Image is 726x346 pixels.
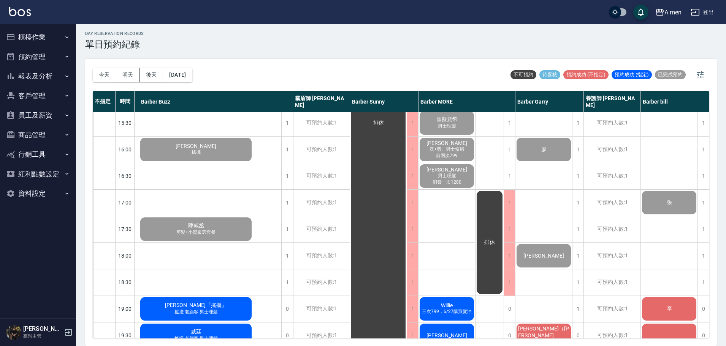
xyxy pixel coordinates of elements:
[665,305,674,312] span: 李
[665,199,674,206] span: 張
[407,243,418,269] div: 1
[281,110,293,136] div: 1
[572,216,583,242] div: 1
[3,105,73,125] button: 員工及薪資
[572,296,583,322] div: 1
[510,71,536,78] span: 不可預約
[293,137,350,163] div: 可預約人數:1
[697,216,709,242] div: 1
[515,91,584,112] div: Barber Garry
[190,149,202,156] span: 搖擺
[163,68,192,82] button: [DATE]
[431,179,463,186] span: 消費一次1280
[436,123,458,129] span: 男士理髮
[281,190,293,216] div: 1
[407,216,418,242] div: 1
[641,91,709,112] div: Barber bill
[116,189,135,216] div: 17:00
[572,269,583,296] div: 1
[3,184,73,203] button: 資料設定
[420,308,473,315] span: 三次799，6/27購買髮油
[116,216,135,242] div: 17:30
[350,91,418,112] div: Barber Sunny
[425,167,469,173] span: [PERSON_NAME]
[584,137,640,163] div: 可預約人數:1
[435,116,459,123] span: 虛擬貨幣
[293,296,350,322] div: 可預約人數:1
[139,91,293,112] div: Barber Buzz
[697,163,709,189] div: 1
[116,269,135,296] div: 18:30
[504,216,515,242] div: 1
[116,296,135,322] div: 19:00
[293,163,350,189] div: 可預約人數:1
[407,137,418,163] div: 1
[407,296,418,322] div: 1
[3,66,73,86] button: 報表及分析
[584,296,640,322] div: 可預約人數:1
[664,8,682,17] div: A men
[9,7,31,16] img: Logo
[584,110,640,136] div: 可預約人數:1
[504,243,515,269] div: 1
[23,325,62,333] h5: [PERSON_NAME]
[697,269,709,296] div: 1
[697,243,709,269] div: 1
[293,110,350,136] div: 可預約人數:1
[116,91,135,112] div: 時間
[281,163,293,189] div: 1
[407,110,418,136] div: 1
[517,326,571,338] span: [PERSON_NAME]（[PERSON_NAME]
[3,86,73,106] button: 客戶管理
[407,269,418,296] div: 1
[572,163,583,189] div: 1
[584,243,640,269] div: 可預約人數:1
[572,190,583,216] div: 1
[572,137,583,163] div: 1
[504,190,515,216] div: 1
[140,68,163,82] button: 後天
[425,140,469,146] span: [PERSON_NAME]
[293,216,350,242] div: 可預約人數:1
[3,145,73,164] button: 行銷工具
[173,335,219,342] span: 搖擺 老顧客 男士理髮
[688,5,717,19] button: 登出
[293,269,350,296] div: 可預約人數:1
[93,68,116,82] button: 今天
[116,136,135,163] div: 16:00
[584,269,640,296] div: 可預約人數:1
[434,153,459,159] span: 前兩次799
[418,91,515,112] div: Barber MORE
[697,190,709,216] div: 1
[425,332,469,338] span: [PERSON_NAME]
[584,216,640,242] div: 可預約人數:1
[116,163,135,189] div: 16:30
[436,173,458,179] span: 男士理髮
[584,91,641,112] div: 養護師 [PERSON_NAME]
[697,137,709,163] div: 1
[189,329,203,335] span: 威廷
[504,110,515,136] div: 1
[3,47,73,67] button: 預約管理
[281,296,293,322] div: 0
[572,110,583,136] div: 1
[697,296,709,322] div: 0
[439,302,454,308] span: Willie
[116,110,135,136] div: 15:30
[174,143,218,149] span: [PERSON_NAME]
[483,239,496,246] span: 排休
[187,222,206,229] span: 陳威丞
[572,243,583,269] div: 1
[293,190,350,216] div: 可預約人數:1
[293,243,350,269] div: 可預約人數:1
[23,333,62,340] p: 高階主管
[539,71,560,78] span: 待審核
[504,163,515,189] div: 1
[116,68,140,82] button: 明天
[584,190,640,216] div: 可預約人數:1
[85,31,144,36] h2: day Reservation records
[584,163,640,189] div: 可預約人數:1
[281,216,293,242] div: 1
[93,91,116,112] div: 不指定
[407,190,418,216] div: 1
